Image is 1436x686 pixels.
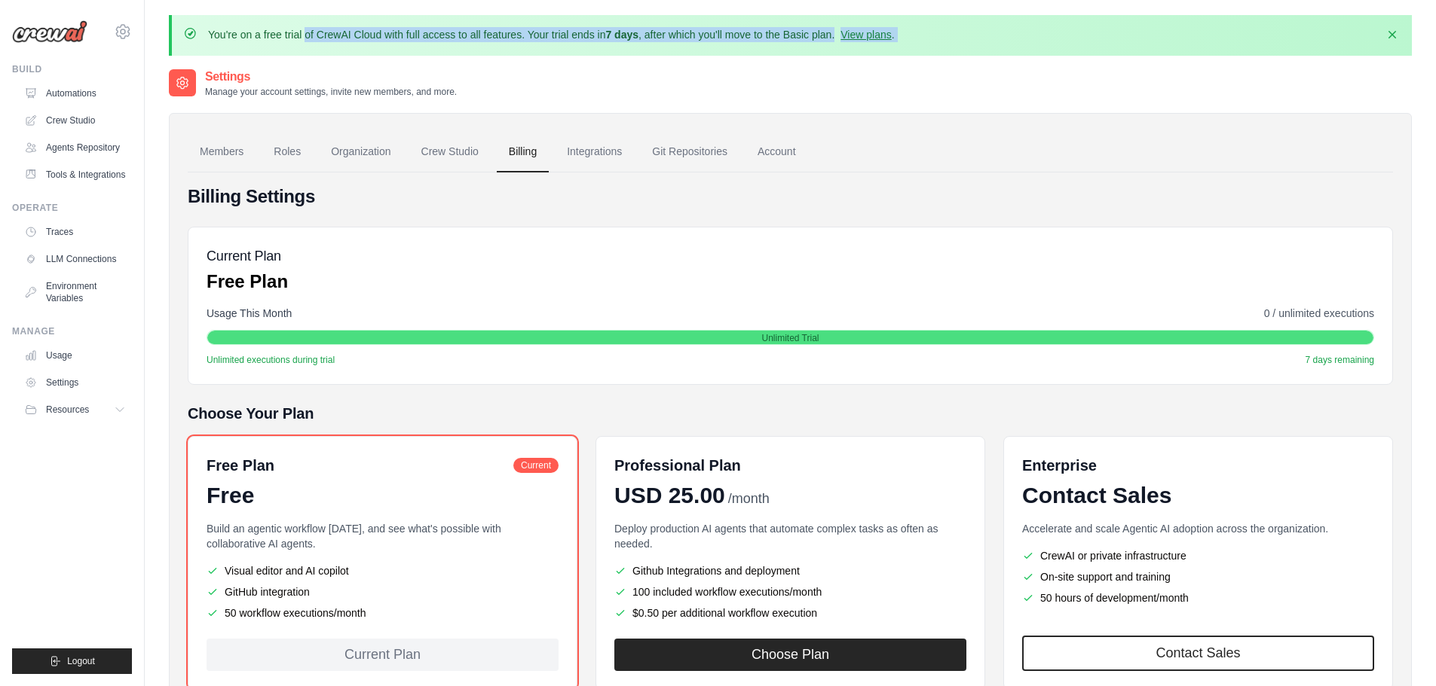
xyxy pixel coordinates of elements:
[12,202,132,214] div: Operate
[18,220,132,244] a: Traces
[1306,354,1374,366] span: 7 days remaining
[12,63,132,75] div: Build
[640,132,739,172] a: Git Repositories
[262,132,313,172] a: Roles
[12,20,87,43] img: Logo
[207,563,559,578] li: Visual editor and AI copilot
[207,521,559,551] p: Build an agentic workflow [DATE], and see what's possible with collaborative AI agents.
[12,325,132,337] div: Manage
[614,584,966,599] li: 100 included workflow executions/month
[1022,590,1374,605] li: 50 hours of development/month
[18,108,132,133] a: Crew Studio
[1022,482,1374,509] div: Contact Sales
[18,398,132,422] button: Resources
[1022,569,1374,584] li: On-site support and training
[18,247,132,271] a: LLM Connections
[614,563,966,578] li: Github Integrations and deployment
[614,455,741,476] h6: Professional Plan
[409,132,491,172] a: Crew Studio
[207,639,559,671] div: Current Plan
[207,270,288,294] p: Free Plan
[188,403,1393,424] h5: Choose Your Plan
[188,184,1393,209] h4: Billing Settings
[67,655,95,667] span: Logout
[614,521,966,551] p: Deploy production AI agents that automate complex tasks as often as needed.
[205,68,457,86] h2: Settings
[207,605,559,620] li: 50 workflow executions/month
[605,29,638,41] strong: 7 days
[18,343,132,367] a: Usage
[188,132,256,172] a: Members
[497,132,549,172] a: Billing
[614,482,725,509] span: USD 25.00
[614,639,966,671] button: Choose Plan
[18,136,132,160] a: Agents Repository
[207,482,559,509] div: Free
[1022,521,1374,536] p: Accelerate and scale Agentic AI adoption across the organization.
[207,455,274,476] h6: Free Plan
[555,132,634,172] a: Integrations
[208,27,895,42] p: You're on a free trial of CrewAI Cloud with full access to all features. Your trial ends in , aft...
[1022,548,1374,563] li: CrewAI or private infrastructure
[1022,636,1374,671] a: Contact Sales
[18,274,132,310] a: Environment Variables
[761,332,819,344] span: Unlimited Trial
[746,132,808,172] a: Account
[46,404,89,416] span: Resources
[207,245,288,267] h5: Current Plan
[207,306,292,321] span: Usage This Month
[18,163,132,187] a: Tools & Integrations
[1022,455,1374,476] h6: Enterprise
[207,584,559,599] li: GitHub integration
[18,370,132,395] a: Settings
[1264,306,1374,321] span: 0 / unlimited executions
[319,132,403,172] a: Organization
[728,489,770,509] span: /month
[840,29,891,41] a: View plans
[18,81,132,105] a: Automations
[614,605,966,620] li: $0.50 per additional workflow execution
[513,458,559,473] span: Current
[205,86,457,98] p: Manage your account settings, invite new members, and more.
[12,648,132,674] button: Logout
[207,354,335,366] span: Unlimited executions during trial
